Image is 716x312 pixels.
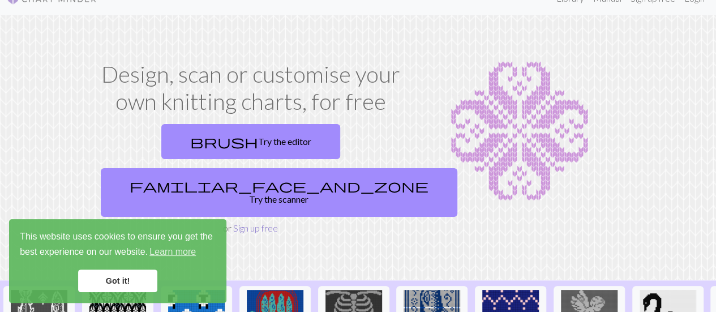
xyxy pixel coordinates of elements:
[419,61,620,202] img: Chart example
[148,243,198,260] a: learn more about cookies
[20,230,216,260] span: This website uses cookies to ensure you get the best experience on our website.
[96,61,405,115] h1: Design, scan or customise your own knitting charts, for free
[161,124,340,159] a: Try the editor
[130,178,428,194] span: familiar_face_and_zone
[233,223,278,233] a: Sign up free
[190,134,258,149] span: brush
[101,168,457,217] a: Try the scanner
[96,119,405,235] div: or
[9,219,226,303] div: cookieconsent
[78,270,157,292] a: dismiss cookie message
